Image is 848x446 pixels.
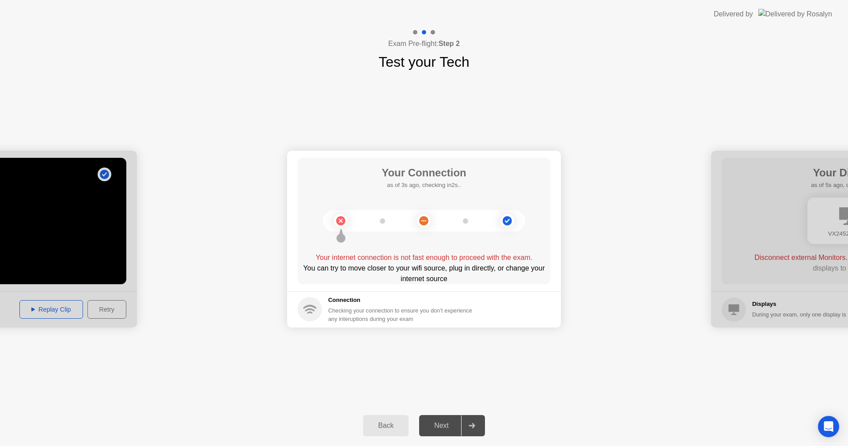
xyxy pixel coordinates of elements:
h1: Test your Tech [379,51,469,72]
div: Next [422,422,461,430]
button: Next [419,415,485,436]
div: Delivered by [714,9,753,19]
h5: Connection [328,296,477,305]
button: Back [363,415,409,436]
h4: Exam Pre-flight: [388,38,460,49]
h5: as of 3s ago, checking in2s.. [382,181,466,190]
div: Your internet connection is not fast enough to proceed with the exam. [298,252,550,263]
h1: Your Connection [382,165,466,181]
div: Back [366,422,406,430]
div: Checking your connection to ensure you don’t experience any interuptions during your exam [328,306,477,323]
img: Delivered by Rosalyn [758,9,832,19]
b: Step 2 [439,40,460,47]
div: You can try to move closer to your wifi source, plug in directly, or change your internet source [298,263,550,284]
div: Open Intercom Messenger [818,416,839,437]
